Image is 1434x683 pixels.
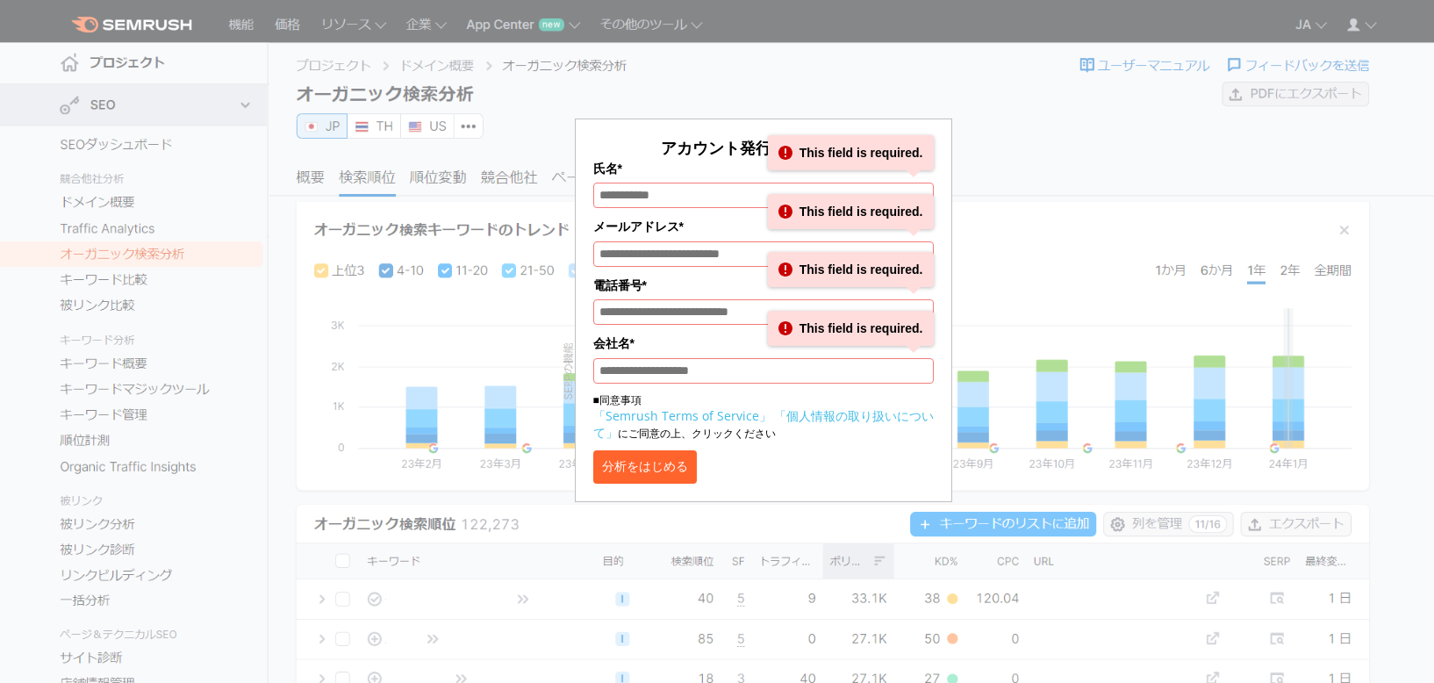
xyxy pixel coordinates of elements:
[593,407,771,424] a: 「Semrush Terms of Service」
[593,217,934,236] label: メールアドレス*
[593,450,697,484] button: 分析をはじめる
[593,407,934,441] a: 「個人情報の取り扱いについて」
[768,135,934,170] div: This field is required.
[661,137,866,158] span: アカウント発行して分析する
[768,311,934,346] div: This field is required.
[593,276,934,295] label: 電話番号*
[593,392,934,442] p: ■同意事項 にご同意の上、クリックください
[768,194,934,229] div: This field is required.
[768,252,934,287] div: This field is required.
